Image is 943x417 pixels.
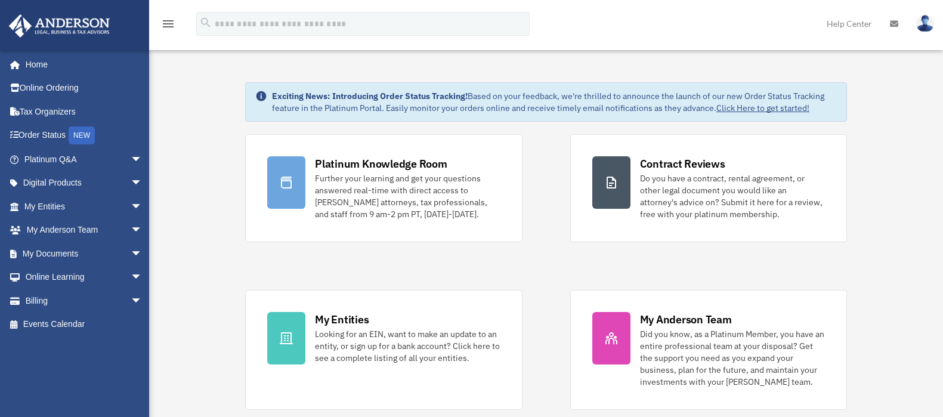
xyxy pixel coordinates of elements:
[272,90,837,114] div: Based on your feedback, we're thrilled to announce the launch of our new Order Status Tracking fe...
[640,156,725,171] div: Contract Reviews
[916,15,934,32] img: User Pic
[8,313,160,336] a: Events Calendar
[131,289,154,313] span: arrow_drop_down
[131,147,154,172] span: arrow_drop_down
[8,123,160,148] a: Order StatusNEW
[8,76,160,100] a: Online Ordering
[272,91,468,101] strong: Exciting News: Introducing Order Status Tracking!
[315,312,369,327] div: My Entities
[5,14,113,38] img: Anderson Advisors Platinum Portal
[131,242,154,266] span: arrow_drop_down
[8,265,160,289] a: Online Learningarrow_drop_down
[199,16,212,29] i: search
[131,194,154,219] span: arrow_drop_down
[640,328,825,388] div: Did you know, as a Platinum Member, you have an entire professional team at your disposal? Get th...
[570,134,847,242] a: Contract Reviews Do you have a contract, rental agreement, or other legal document you would like...
[69,126,95,144] div: NEW
[640,312,732,327] div: My Anderson Team
[640,172,825,220] div: Do you have a contract, rental agreement, or other legal document you would like an attorney's ad...
[131,218,154,243] span: arrow_drop_down
[8,289,160,313] a: Billingarrow_drop_down
[315,156,447,171] div: Platinum Knowledge Room
[161,17,175,31] i: menu
[8,52,154,76] a: Home
[245,134,522,242] a: Platinum Knowledge Room Further your learning and get your questions answered real-time with dire...
[131,171,154,196] span: arrow_drop_down
[8,147,160,171] a: Platinum Q&Aarrow_drop_down
[8,171,160,195] a: Digital Productsarrow_drop_down
[8,242,160,265] a: My Documentsarrow_drop_down
[8,218,160,242] a: My Anderson Teamarrow_drop_down
[315,328,500,364] div: Looking for an EIN, want to make an update to an entity, or sign up for a bank account? Click her...
[131,265,154,290] span: arrow_drop_down
[570,290,847,410] a: My Anderson Team Did you know, as a Platinum Member, you have an entire professional team at your...
[245,290,522,410] a: My Entities Looking for an EIN, want to make an update to an entity, or sign up for a bank accoun...
[161,21,175,31] a: menu
[716,103,809,113] a: Click Here to get started!
[315,172,500,220] div: Further your learning and get your questions answered real-time with direct access to [PERSON_NAM...
[8,194,160,218] a: My Entitiesarrow_drop_down
[8,100,160,123] a: Tax Organizers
